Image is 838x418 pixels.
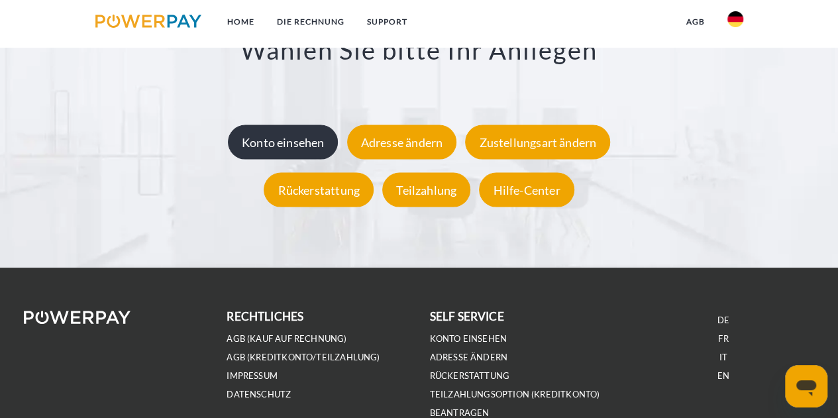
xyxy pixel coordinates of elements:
[465,125,610,160] div: Zustellungsart ändern
[228,125,339,160] div: Konto einsehen
[95,15,202,28] img: logo-powerpay.svg
[227,352,380,363] a: AGB (Kreditkonto/Teilzahlung)
[215,10,265,34] a: Home
[379,183,474,197] a: Teilzahlung
[717,315,729,326] a: DE
[265,10,355,34] a: DIE RECHNUNG
[227,389,291,400] a: DATENSCHUTZ
[785,365,827,407] iframe: Schaltfläche zum Öffnen des Messaging-Fensters
[479,173,574,207] div: Hilfe-Center
[727,11,743,27] img: de
[382,173,470,207] div: Teilzahlung
[718,333,728,344] a: FR
[462,135,613,150] a: Zustellungsart ändern
[227,333,346,344] a: AGB (Kauf auf Rechnung)
[430,352,508,363] a: Adresse ändern
[719,352,727,363] a: IT
[225,135,342,150] a: Konto einsehen
[430,309,504,323] b: self service
[430,333,507,344] a: Konto einsehen
[476,183,577,197] a: Hilfe-Center
[430,370,510,382] a: Rückerstattung
[227,309,303,323] b: rechtliches
[264,173,374,207] div: Rückerstattung
[717,370,729,382] a: EN
[355,10,418,34] a: SUPPORT
[227,370,278,382] a: IMPRESSUM
[347,125,457,160] div: Adresse ändern
[344,135,460,150] a: Adresse ändern
[260,183,377,197] a: Rückerstattung
[24,311,131,324] img: logo-powerpay-white.svg
[58,34,780,66] h3: Wählen Sie bitte Ihr Anliegen
[675,10,716,34] a: agb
